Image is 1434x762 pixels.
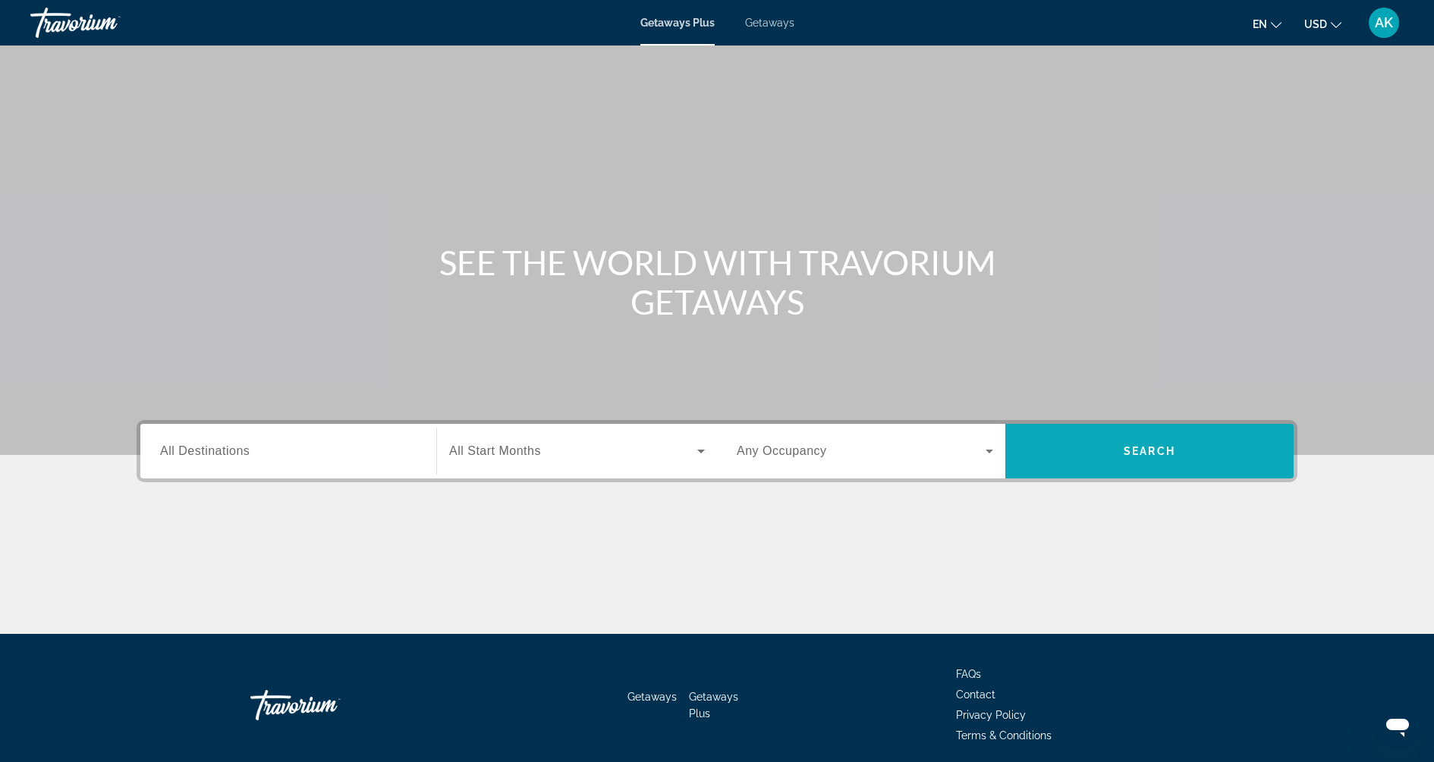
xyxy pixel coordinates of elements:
[1253,18,1267,30] span: en
[745,17,794,29] a: Getaways
[1375,15,1393,30] span: AK
[689,691,738,720] a: Getaways Plus
[1364,7,1404,39] button: User Menu
[1253,13,1281,35] button: Change language
[160,444,250,457] span: All Destinations
[956,668,981,680] a: FAQs
[30,3,182,42] a: Travorium
[250,682,402,728] a: Travorium
[1304,18,1327,30] span: USD
[956,729,1052,742] a: Terms & Conditions
[640,17,715,29] a: Getaways Plus
[140,424,1294,478] div: Search widget
[737,444,827,457] span: Any Occupancy
[1124,445,1175,457] span: Search
[1005,424,1294,478] button: Search
[627,691,677,703] a: Getaways
[449,444,541,457] span: All Start Months
[956,688,995,701] a: Contact
[1304,13,1341,35] button: Change currency
[1373,701,1422,750] iframe: Кнопка запуска окна обмена сообщениями
[956,709,1026,721] a: Privacy Policy
[432,243,1002,321] h1: SEE THE WORLD WITH TRAVORIUM GETAWAYS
